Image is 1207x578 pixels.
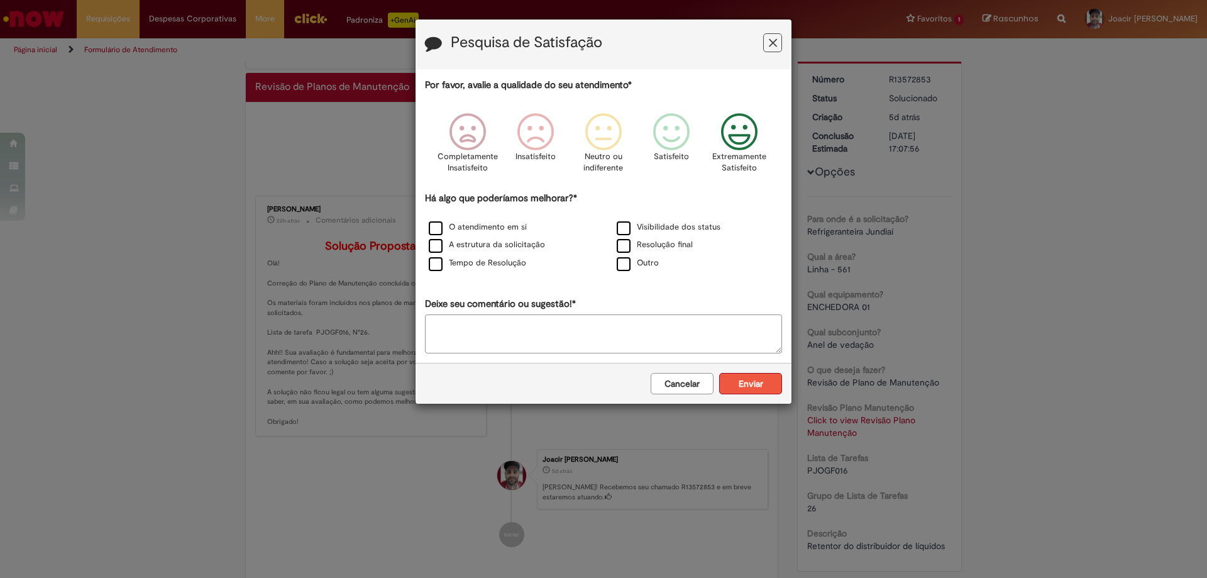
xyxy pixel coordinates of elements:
button: Cancelar [651,373,714,394]
label: Tempo de Resolução [429,257,526,269]
label: Resolução final [617,239,693,251]
label: Deixe seu comentário ou sugestão!* [425,297,576,311]
label: Outro [617,257,659,269]
div: Extremamente Satisfeito [707,104,771,190]
div: Insatisfeito [504,104,568,190]
label: O atendimento em si [429,221,527,233]
label: Por favor, avalie a qualidade do seu atendimento* [425,79,632,92]
p: Extremamente Satisfeito [712,151,766,174]
p: Neutro ou indiferente [581,151,626,174]
label: Visibilidade dos status [617,221,720,233]
div: Neutro ou indiferente [571,104,636,190]
label: Pesquisa de Satisfação [451,35,602,51]
div: Completamente Insatisfeito [435,104,499,190]
button: Enviar [719,373,782,394]
label: A estrutura da solicitação [429,239,545,251]
div: Satisfeito [639,104,703,190]
p: Insatisfeito [515,151,556,163]
div: Há algo que poderíamos melhorar?* [425,192,782,273]
p: Satisfeito [654,151,689,163]
p: Completamente Insatisfeito [438,151,498,174]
